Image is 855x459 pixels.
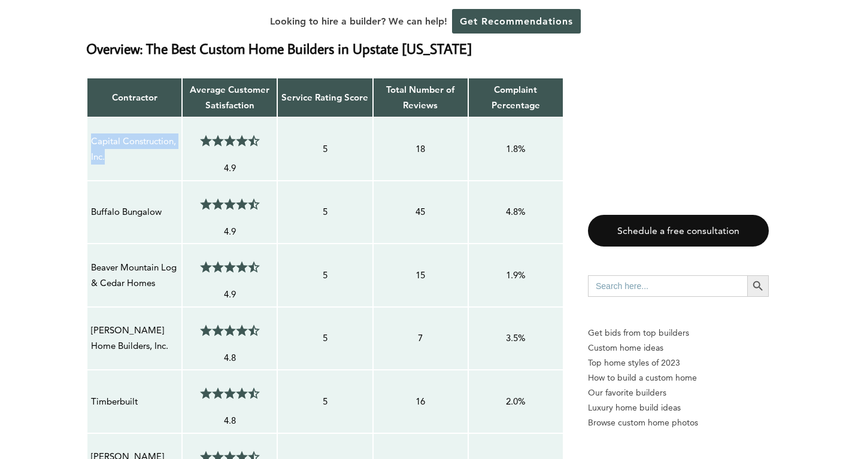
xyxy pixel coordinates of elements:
[377,330,464,346] p: 7
[472,394,559,409] p: 2.0%
[91,204,178,220] p: Buffalo Bungalow
[190,84,269,111] strong: Average Customer Satisfaction
[86,39,472,57] strong: Overview: The Best Custom Home Builders in Upstate [US_STATE]
[588,275,747,297] input: Search here...
[112,92,157,103] strong: Contractor
[452,9,581,34] a: Get Recommendations
[281,268,368,283] p: 5
[281,394,368,409] p: 5
[281,92,368,103] strong: Service Rating Score
[91,394,178,409] p: Timberbuilt
[91,260,178,291] p: Beaver Mountain Log & Cedar Homes
[472,268,559,283] p: 1.9%
[588,355,769,370] a: Top home styles of 2023
[281,141,368,157] p: 5
[186,350,273,366] p: 4.8
[377,268,464,283] p: 15
[472,330,559,346] p: 3.5%
[588,215,769,247] a: Schedule a free consultation
[588,400,769,415] a: Luxury home build ideas
[492,84,540,111] strong: Complaint Percentage
[186,160,273,176] p: 4.9
[186,224,273,239] p: 4.9
[588,370,769,385] a: How to build a custom home
[91,323,178,354] p: [PERSON_NAME] Home Builders, Inc.
[91,133,178,165] p: Capital Construction, Inc.
[751,279,765,293] svg: Search
[186,413,273,428] p: 4.8
[588,385,769,400] a: Our favorite builders
[625,373,841,445] iframe: Drift Widget Chat Controller
[377,204,464,220] p: 45
[377,141,464,157] p: 18
[281,330,368,346] p: 5
[472,204,559,220] p: 4.8%
[281,204,368,220] p: 5
[377,394,464,409] p: 16
[588,341,769,355] a: Custom home ideas
[588,326,769,341] p: Get bids from top builders
[386,84,454,111] strong: Total Number of Reviews
[588,415,769,430] a: Browse custom home photos
[186,287,273,302] p: 4.9
[472,141,559,157] p: 1.8%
